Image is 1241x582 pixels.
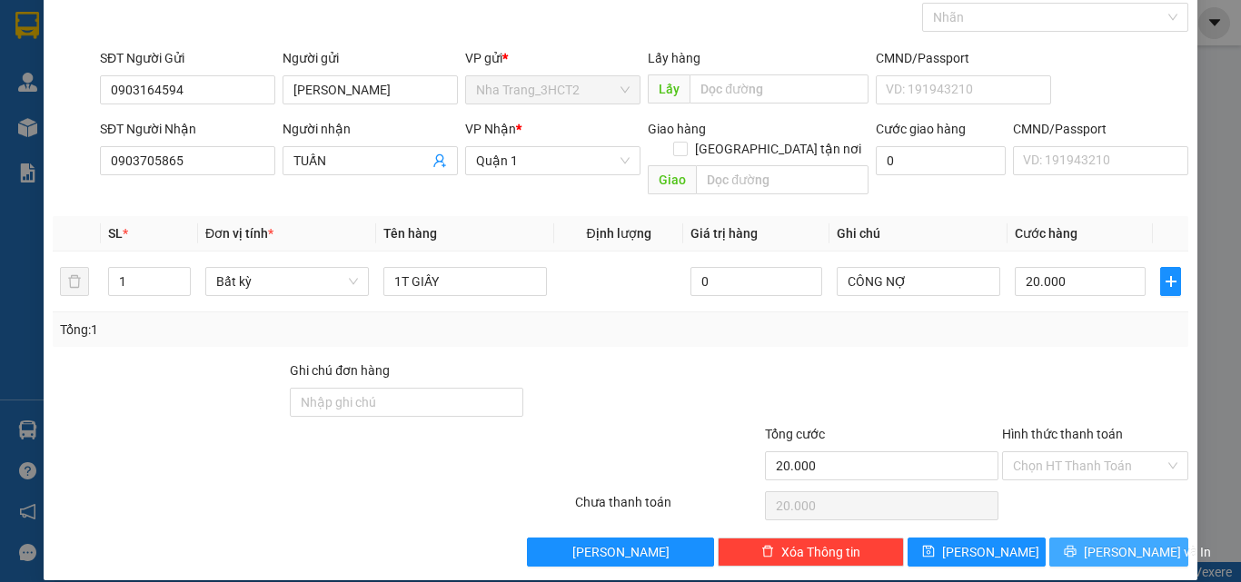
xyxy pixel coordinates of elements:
[829,216,1008,252] th: Ghi chú
[476,147,630,174] span: Quận 1
[688,139,869,159] span: [GEOGRAPHIC_DATA] tận nơi
[283,119,458,139] div: Người nhận
[100,48,275,68] div: SĐT Người Gửi
[781,542,860,562] span: Xóa Thông tin
[837,267,1000,296] input: Ghi Chú
[1049,538,1188,567] button: printer[PERSON_NAME] và In
[690,74,869,104] input: Dọc đường
[1002,427,1123,441] label: Hình thức thanh toán
[283,48,458,68] div: Người gửi
[648,122,706,136] span: Giao hàng
[205,226,273,241] span: Đơn vị tính
[648,51,700,65] span: Lấy hàng
[432,153,447,168] span: user-add
[1013,119,1188,139] div: CMND/Passport
[153,69,250,84] b: [DOMAIN_NAME]
[197,23,241,66] img: logo.jpg
[1160,267,1181,296] button: plus
[942,542,1039,562] span: [PERSON_NAME]
[696,165,869,194] input: Dọc đường
[648,165,696,194] span: Giao
[1161,274,1180,289] span: plus
[290,388,523,417] input: Ghi chú đơn hàng
[908,538,1047,567] button: save[PERSON_NAME]
[216,268,358,295] span: Bất kỳ
[572,542,670,562] span: [PERSON_NAME]
[23,117,100,234] b: Phương Nam Express
[465,48,640,68] div: VP gửi
[922,545,935,559] span: save
[690,226,758,241] span: Giá trị hàng
[573,492,763,524] div: Chưa thanh toán
[648,74,690,104] span: Lấy
[876,122,966,136] label: Cước giao hàng
[1084,542,1211,562] span: [PERSON_NAME] và In
[1015,226,1077,241] span: Cước hàng
[383,226,437,241] span: Tên hàng
[60,267,89,296] button: delete
[476,76,630,104] span: Nha Trang_3HCT2
[383,267,547,296] input: VD: Bàn, Ghế
[108,226,123,241] span: SL
[465,122,516,136] span: VP Nhận
[153,86,250,109] li: (c) 2017
[718,538,904,567] button: deleteXóa Thông tin
[690,267,821,296] input: 0
[290,363,390,378] label: Ghi chú đơn hàng
[765,427,825,441] span: Tổng cước
[100,119,275,139] div: SĐT Người Nhận
[761,545,774,559] span: delete
[1064,545,1077,559] span: printer
[876,146,1006,175] input: Cước giao hàng
[876,48,1051,68] div: CMND/Passport
[586,226,650,241] span: Định lượng
[527,538,713,567] button: [PERSON_NAME]
[112,26,180,112] b: Gửi khách hàng
[60,320,481,340] div: Tổng: 1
